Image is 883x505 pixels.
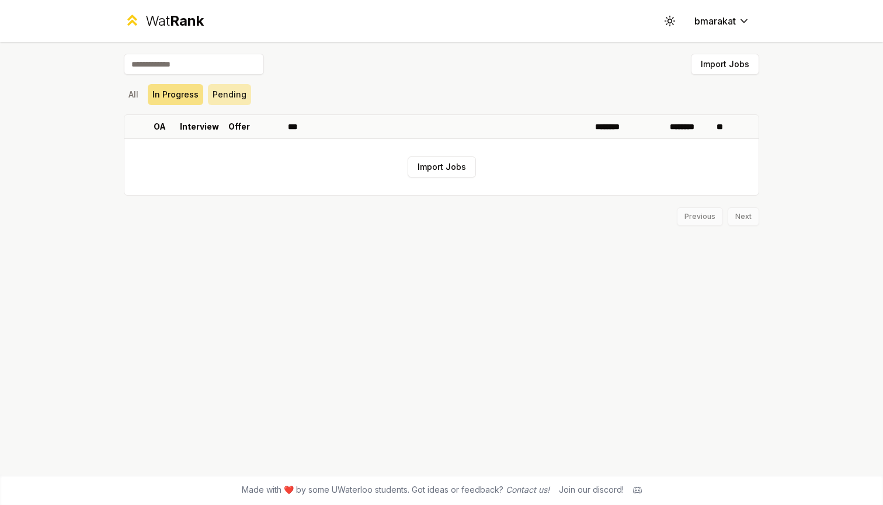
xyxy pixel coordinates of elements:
button: Import Jobs [408,156,476,177]
span: bmarakat [694,14,736,28]
div: Join our discord! [559,484,624,496]
p: OA [154,121,166,133]
button: Pending [208,84,251,105]
p: Interview [180,121,219,133]
a: WatRank [124,12,204,30]
span: Rank [170,12,204,29]
span: Made with ❤️ by some UWaterloo students. Got ideas or feedback? [242,484,550,496]
div: Wat [145,12,204,30]
button: bmarakat [685,11,759,32]
button: In Progress [148,84,203,105]
button: Import Jobs [691,54,759,75]
a: Contact us! [506,485,550,494]
button: All [124,84,143,105]
p: Offer [228,121,250,133]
